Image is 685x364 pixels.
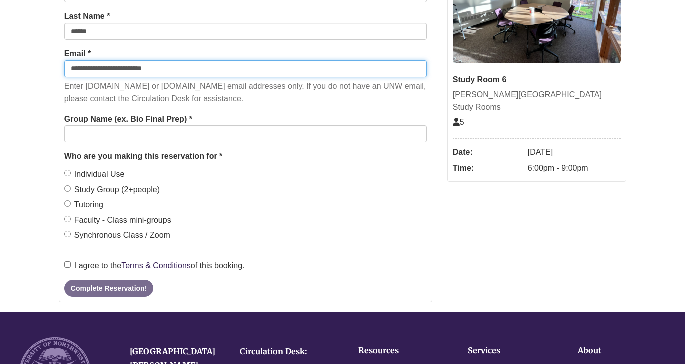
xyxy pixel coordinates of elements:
input: Synchronous Class / Zoom [64,231,71,237]
div: [PERSON_NAME][GEOGRAPHIC_DATA] Study Rooms [453,88,621,114]
label: Faculty - Class mini-groups [64,214,171,227]
label: Study Group (2+people) [64,183,160,196]
input: Faculty - Class mini-groups [64,216,71,222]
h4: Services [468,346,547,355]
label: Last Name * [64,10,110,23]
input: I agree to theTerms & Conditionsof this booking. [64,261,71,268]
dd: [DATE] [528,144,621,160]
h4: Circulation Desk: [240,347,335,356]
label: Email * [64,47,91,60]
dd: 6:00pm - 9:00pm [528,160,621,176]
dt: Time: [453,160,523,176]
legend: Who are you making this reservation for * [64,150,427,163]
label: Tutoring [64,198,103,211]
label: Individual Use [64,168,125,181]
h4: Resources [358,346,437,355]
button: Complete Reservation! [64,280,153,297]
label: I agree to the of this booking. [64,259,245,272]
label: Group Name (ex. Bio Final Prep) * [64,113,192,126]
a: [GEOGRAPHIC_DATA] [130,346,215,356]
span: The capacity of this space [453,118,464,126]
label: Synchronous Class / Zoom [64,229,170,242]
p: Enter [DOMAIN_NAME] or [DOMAIN_NAME] email addresses only. If you do not have an UNW email, pleas... [64,80,427,105]
div: Study Room 6 [453,73,621,86]
input: Individual Use [64,170,71,176]
a: Terms & Conditions [121,261,191,270]
dt: Date: [453,144,523,160]
input: Tutoring [64,200,71,207]
h4: About [578,346,657,355]
input: Study Group (2+people) [64,185,71,192]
